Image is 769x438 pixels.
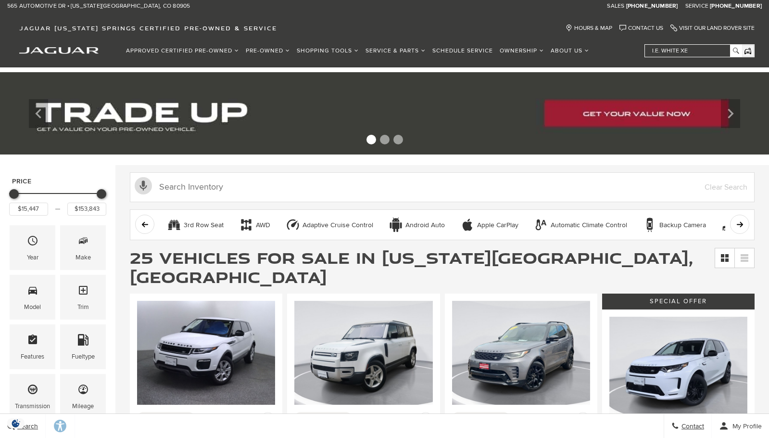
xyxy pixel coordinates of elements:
[5,418,27,428] section: Click to Open Cookie Consent Modal
[67,203,106,215] input: Maximum
[460,218,475,232] div: Apple CarPlay
[167,218,181,232] div: 3rd Row Seat
[24,302,41,312] div: Model
[77,282,89,302] span: Trim
[10,374,55,419] div: TransmissionTransmission
[19,25,277,32] span: Jaguar [US_STATE] Springs Certified Pre-Owned & Service
[242,42,293,59] a: Pre-Owned
[566,25,612,32] a: Hours & Map
[72,401,94,412] div: Mileage
[77,232,89,252] span: Make
[7,2,190,10] a: 565 Automotive Dr • [US_STATE][GEOGRAPHIC_DATA], CO 80905
[405,221,445,230] div: Android Auto
[135,215,154,234] button: scroll left
[303,221,373,230] div: Adaptive Cruise Control
[135,177,152,194] svg: Click to toggle on voice search
[362,42,429,59] a: Service & Parts
[418,412,433,430] button: Save Vehicle
[123,42,242,59] a: Approved Certified Pre-Owned
[619,25,663,32] a: Contact Us
[576,412,590,430] button: Save Vehicle
[366,135,376,144] span: Go to slide 1
[256,221,270,230] div: AWD
[12,177,103,186] h5: Price
[29,99,48,128] div: Previous
[670,25,755,32] a: Visit Our Land Rover Site
[76,252,91,263] div: Make
[19,47,99,54] img: Jaguar
[9,203,48,215] input: Minimum
[234,215,276,235] button: AWDAWD
[389,218,403,232] div: Android Auto
[239,218,253,232] div: AWD
[60,374,106,419] div: MileageMileage
[162,215,229,235] button: 3rd Row Seat3rd Row Seat
[730,215,749,234] button: scroll right
[455,215,524,235] button: Apple CarPlayApple CarPlay
[452,412,510,425] button: Compare Vehicle
[721,218,736,232] div: Blind Spot Monitor
[294,301,432,404] img: 2020 Land Rover Defender 110 SE
[60,324,106,369] div: FueltypeFueltype
[626,2,678,10] a: [PHONE_NUMBER]
[9,186,106,215] div: Price
[130,246,693,288] span: 25 Vehicles for Sale in [US_STATE][GEOGRAPHIC_DATA], [GEOGRAPHIC_DATA]
[77,381,89,401] span: Mileage
[712,414,769,438] button: Open user profile menu
[551,221,627,230] div: Automatic Climate Control
[72,351,95,362] div: Fueltype
[15,401,50,412] div: Transmission
[261,412,275,430] button: Save Vehicle
[137,301,275,404] img: 2017 Land Rover Range Rover Evoque SE Premium
[27,252,38,263] div: Year
[645,45,741,57] input: i.e. White XE
[10,324,55,369] div: FeaturesFeatures
[280,215,378,235] button: Adaptive Cruise ControlAdaptive Cruise Control
[286,218,300,232] div: Adaptive Cruise Control
[27,282,38,302] span: Model
[602,294,755,309] div: Special Offer
[529,215,632,235] button: Automatic Climate ControlAutomatic Climate Control
[123,42,593,59] nav: Main Navigation
[643,218,657,232] div: Backup Camera
[77,302,89,312] div: Trim
[685,2,708,10] span: Service
[393,135,403,144] span: Go to slide 3
[607,2,624,10] span: Sales
[5,418,27,428] img: Opt-Out Icon
[679,422,704,430] span: Contact
[383,215,450,235] button: Android AutoAndroid Auto
[10,225,55,270] div: YearYear
[452,301,590,404] img: 2023 Land Rover Discovery HSE R-Dynamic
[130,172,755,202] input: Search Inventory
[27,232,38,252] span: Year
[10,275,55,320] div: ModelModel
[380,135,390,144] span: Go to slide 2
[637,215,711,235] button: Backup CameraBackup Camera
[659,221,706,230] div: Backup Camera
[27,332,38,351] span: Features
[429,42,496,59] a: Schedule Service
[60,275,106,320] div: TrimTrim
[477,221,518,230] div: Apple CarPlay
[184,221,224,230] div: 3rd Row Seat
[547,42,593,59] a: About Us
[97,189,106,199] div: Maximum Price
[77,332,89,351] span: Fueltype
[609,317,747,420] img: 2024 Land Rover Discovery Sport S
[19,46,99,54] a: jaguar
[729,422,762,430] span: My Profile
[21,351,44,362] div: Features
[14,25,282,32] a: Jaguar [US_STATE] Springs Certified Pre-Owned & Service
[60,225,106,270] div: MakeMake
[534,218,548,232] div: Automatic Climate Control
[710,2,762,10] a: [PHONE_NUMBER]
[27,381,38,401] span: Transmission
[294,412,352,425] button: Compare Vehicle
[137,412,195,425] button: Compare Vehicle
[496,42,547,59] a: Ownership
[721,99,740,128] div: Next
[293,42,362,59] a: Shopping Tools
[9,189,19,199] div: Minimum Price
